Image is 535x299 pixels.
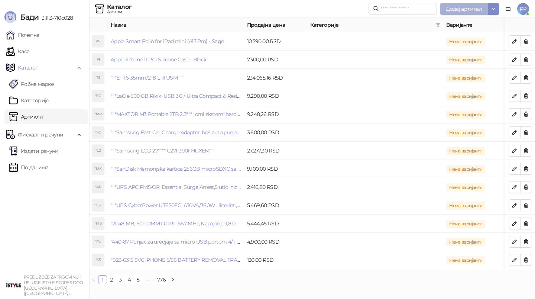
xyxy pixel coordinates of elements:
[244,18,307,32] th: Продајна цена
[446,38,485,46] span: Нема варијанти
[92,90,104,102] div: "5G
[244,233,307,251] td: 4.900,00 RSD
[9,160,48,175] a: По данима
[108,215,244,233] td: "2048 MB, SO-DIMM DDRII, 667 MHz, Napajanje 1,8 0,1 V, Latencija CL5"
[9,77,54,91] a: Робне марке
[108,251,244,269] td: "923-0315 SVC,IPHONE 5/5S BATTERY REMOVAL TRAY Držač za iPhone sa kojim se otvara display
[111,129,269,136] a: """Samsung Fast Car Charge Adapter, brzi auto punja_, boja crna"""
[107,10,132,14] div: Артикли
[108,142,244,160] td: """Samsung LCD 27"""" C27F390FHUXEN"""
[91,277,96,282] span: left
[24,274,83,296] small: PREDUZEĆE ZA TRGOVINU I USLUGE ISTYLE STORES DOO [GEOGRAPHIC_DATA] ([GEOGRAPHIC_DATA])
[111,56,207,63] a: Apple iPhone 11 Pro Silicone Case - Black
[98,276,107,284] a: 1
[107,276,116,284] a: 2
[440,3,488,15] button: Додај артикал
[446,92,485,100] span: Нема варијанти
[9,93,49,108] a: Категорије
[155,276,168,284] a: 776
[92,54,104,65] div: AI
[108,178,244,196] td: """UPS APC PM5-GR, Essential Surge Arrest,5 utic_nica"""
[108,105,244,123] td: """MAXTOR M3 Portable 2TB 2.5"""" crni eksterni hard disk HX-M201TCB/GM"""
[244,142,307,160] td: 27.277,30 RSD
[92,236,104,248] div: "PU
[108,69,244,87] td: """EF 16-35mm/2, 8 L III USM"""
[89,275,98,284] button: left
[434,19,442,30] span: filter
[108,123,244,142] td: """Samsung Fast Car Charge Adapter, brzi auto punja_, boja crna"""
[111,238,253,245] a: "440-87 Punjac za uredjaje sa micro USB portom 4/1, Stand."
[436,23,440,27] span: filter
[111,147,214,154] a: """Samsung LCD 27"""" C27F390FHUXEN"""
[98,275,107,284] li: 1
[107,275,116,284] li: 2
[244,215,307,233] td: 5.444,45 RSD
[446,147,485,155] span: Нема варијанти
[244,87,307,105] td: 9.290,00 RSD
[108,160,244,178] td: """SanDisk Memorijska kartica 256GB microSDXC sa SD adapterom SDSQXA1-256G-GN6MA - Extreme PLUS, ...
[446,256,485,264] span: Нема варијанти
[108,51,244,69] td: Apple iPhone 11 Pro Silicone Case - Black
[111,220,278,227] a: "2048 MB, SO-DIMM DDRII, 667 MHz, Napajanje 1,8 0,1 V, Latencija CL5"
[6,278,21,293] img: 64x64-companyLogo-77b92cf4-9946-4f36-9751-bf7bb5fd2c7d.png
[155,275,168,284] li: 776
[143,275,155,284] span: •••
[310,21,433,29] span: Категорије
[111,111,295,118] a: """MAXTOR M3 Portable 2TB 2.5"""" crni eksterni hard disk HX-M201TCB/GM"""
[244,69,307,87] td: 234.065,16 RSD
[89,275,98,284] li: Претходна страна
[446,6,482,12] span: Додај артикал
[446,110,485,119] span: Нема варијанти
[168,275,177,284] button: right
[6,44,29,59] a: Каса
[18,127,63,142] span: Фискални рачуни
[125,275,134,284] li: 4
[108,196,244,215] td: """UPS CyberPower UT650EG, 650VA/360W , line-int., s_uko, desktop"""
[446,129,485,137] span: Нема варијанти
[446,165,485,173] span: Нема варијанти
[39,15,73,21] span: 3.11.3-710c028
[4,11,16,23] img: Logo
[9,144,59,158] a: Издати рачуни
[244,178,307,196] td: 2.416,80 RSD
[92,108,104,120] div: "MP
[6,28,39,42] a: Почетна
[92,126,104,138] div: "FC
[95,4,104,13] img: Artikli
[171,277,175,282] span: right
[92,254,104,266] div: "S5
[244,160,307,178] td: 9.100,00 RSD
[92,181,104,193] div: "AP
[143,275,155,284] li: Следећих 5 Страна
[111,202,278,209] a: """UPS CyberPower UT650EG, 650VA/360W , line-int., s_uko, desktop"""
[20,13,39,22] span: Бади
[92,163,104,175] div: "MK
[18,60,38,75] span: Каталог
[116,275,125,284] li: 3
[244,32,307,51] td: 10.590,00 RSD
[244,105,307,123] td: 9.248,26 RSD
[108,87,244,105] td: """LaCie 500 GB Rikiki USB 3.0 / Ultra Compact & Resistant aluminum / USB 3.0 / 2.5"""""""
[446,56,485,64] span: Нема варијанти
[244,196,307,215] td: 5.469,60 RSD
[244,51,307,69] td: 7.300,00 RSD
[134,276,142,284] a: 5
[446,220,485,228] span: Нема варијанти
[168,275,177,284] li: Следећа страна
[111,38,224,45] a: Apple Smart Folio for iPad mini (A17 Pro) - Sage
[111,184,246,190] a: """UPS APC PM5-GR, Essential Surge Arrest,5 utic_nica"""
[446,74,485,82] span: Нема варијанти
[107,4,132,10] div: Каталог
[502,3,514,15] a: Документација
[446,202,485,210] span: Нема варијанти
[108,18,244,32] th: Назив
[116,276,124,284] a: 3
[92,35,104,47] div: AS
[111,93,322,99] a: """LaCie 500 GB Rikiki USB 3.0 / Ultra Compact & Resistant aluminum / USB 3.0 / 2.5"""""""
[108,32,244,51] td: Apple Smart Folio for iPad mini (A17 Pro) - Sage
[446,238,485,246] span: Нема варијанти
[92,72,104,84] div: "18
[92,145,104,157] div: "L2
[446,183,485,192] span: Нема варијанти
[244,123,307,142] td: 3.600,00 RSD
